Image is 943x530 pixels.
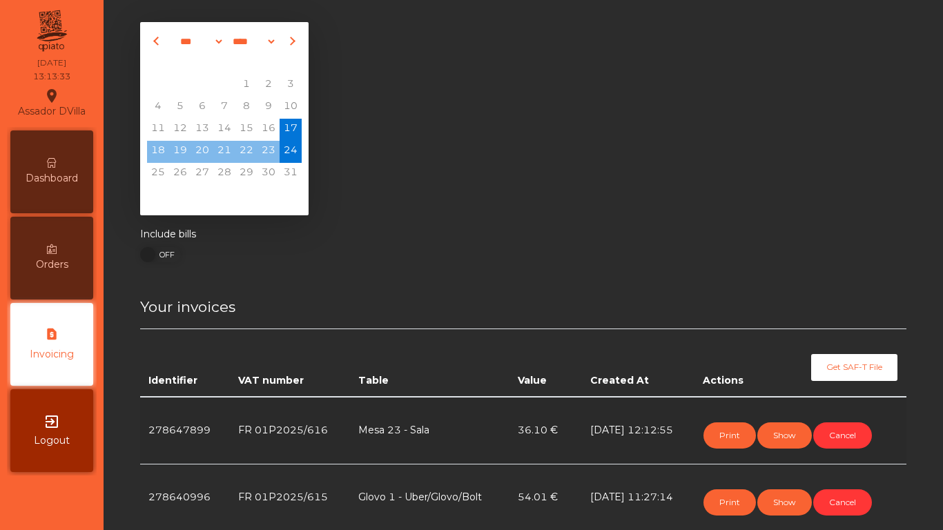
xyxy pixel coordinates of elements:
[147,119,169,141] span: 11
[280,75,302,97] span: 3
[280,185,302,207] div: Sunday, September 7, 2025
[140,329,230,397] th: Identifier
[191,97,213,119] span: 6
[140,297,906,317] h4: Your invoices
[235,75,257,97] div: Friday, August 1, 2025
[257,119,280,141] div: Saturday, August 16, 2025
[213,119,235,141] div: Thursday, August 14, 2025
[213,141,235,163] div: Thursday, August 21, 2025
[703,422,756,449] button: Print
[147,75,169,97] div: Monday, July 28, 2025
[257,119,280,141] span: 16
[169,75,191,97] div: Tuesday, July 29, 2025
[582,397,695,464] td: [DATE] 12:12:55
[350,329,509,397] th: Table
[150,30,165,52] button: Previous month
[280,163,302,185] span: 31
[213,163,235,185] span: 28
[284,30,299,52] button: Next month
[147,141,169,163] div: Monday, August 18, 2025
[43,413,60,430] i: exit_to_app
[30,347,74,362] span: Invoicing
[191,119,213,141] span: 13
[147,119,169,141] div: Monday, August 11, 2025
[813,489,872,516] button: Cancel
[169,119,191,141] div: Tuesday, August 12, 2025
[280,141,302,163] div: Sunday, August 24, 2025
[235,141,257,163] span: 22
[191,97,213,119] div: Wednesday, August 6, 2025
[43,88,60,104] i: location_on
[257,52,280,75] div: Sa
[169,163,191,185] span: 26
[235,163,257,185] div: Friday, August 29, 2025
[257,163,280,185] div: Saturday, August 30, 2025
[235,119,257,141] div: Friday, August 15, 2025
[280,119,302,141] span: 17
[213,185,235,207] div: Thursday, September 4, 2025
[280,97,302,119] span: 10
[191,75,213,97] div: Wednesday, July 30, 2025
[36,257,68,272] span: Orders
[147,163,169,185] span: 25
[509,397,582,464] td: 36.10 €
[235,97,257,119] span: 8
[191,141,213,163] div: Wednesday, August 20, 2025
[509,329,582,397] th: Value
[230,329,351,397] th: VAT number
[147,141,169,163] span: 18
[280,75,302,97] div: Sunday, August 3, 2025
[172,31,224,52] select: Select month
[213,97,235,119] span: 7
[191,163,213,185] span: 27
[213,119,235,141] span: 14
[280,119,302,141] div: Sunday, August 17, 2025
[191,52,213,75] div: We
[257,75,280,97] span: 2
[224,31,277,52] select: Select year
[191,141,213,163] span: 20
[35,7,68,55] img: qpiato
[169,119,191,141] span: 12
[350,397,509,464] td: Mesa 23 - Sala
[235,141,257,163] div: Friday, August 22, 2025
[813,422,872,449] button: Cancel
[37,57,66,69] div: [DATE]
[148,247,182,262] span: OFF
[18,86,86,120] div: Assador DVilla
[257,75,280,97] div: Saturday, August 2, 2025
[257,141,280,163] span: 23
[257,163,280,185] span: 30
[757,422,812,449] button: Show
[43,327,60,344] i: request_page
[169,141,191,163] div: Tuesday, August 19, 2025
[147,97,169,119] span: 4
[140,227,196,242] label: Include bills
[811,354,897,380] button: Get SAF-T File
[213,97,235,119] div: Thursday, August 7, 2025
[191,185,213,207] div: Wednesday, September 3, 2025
[280,52,302,75] div: Su
[169,141,191,163] span: 19
[280,141,302,163] span: 24
[169,185,191,207] div: Tuesday, September 2, 2025
[257,97,280,119] div: Saturday, August 9, 2025
[213,75,235,97] div: Thursday, July 31, 2025
[694,329,770,397] th: Actions
[235,185,257,207] div: Friday, September 5, 2025
[235,97,257,119] div: Friday, August 8, 2025
[147,52,169,75] div: Mo
[257,97,280,119] span: 9
[169,163,191,185] div: Tuesday, August 26, 2025
[230,397,351,464] td: FR 01P2025/616
[213,141,235,163] span: 21
[147,97,169,119] div: Monday, August 4, 2025
[191,163,213,185] div: Wednesday, August 27, 2025
[757,489,812,516] button: Show
[280,163,302,185] div: Sunday, August 31, 2025
[140,397,230,464] td: 278647899
[34,433,70,448] span: Logout
[191,119,213,141] div: Wednesday, August 13, 2025
[213,163,235,185] div: Thursday, August 28, 2025
[26,171,78,186] span: Dashboard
